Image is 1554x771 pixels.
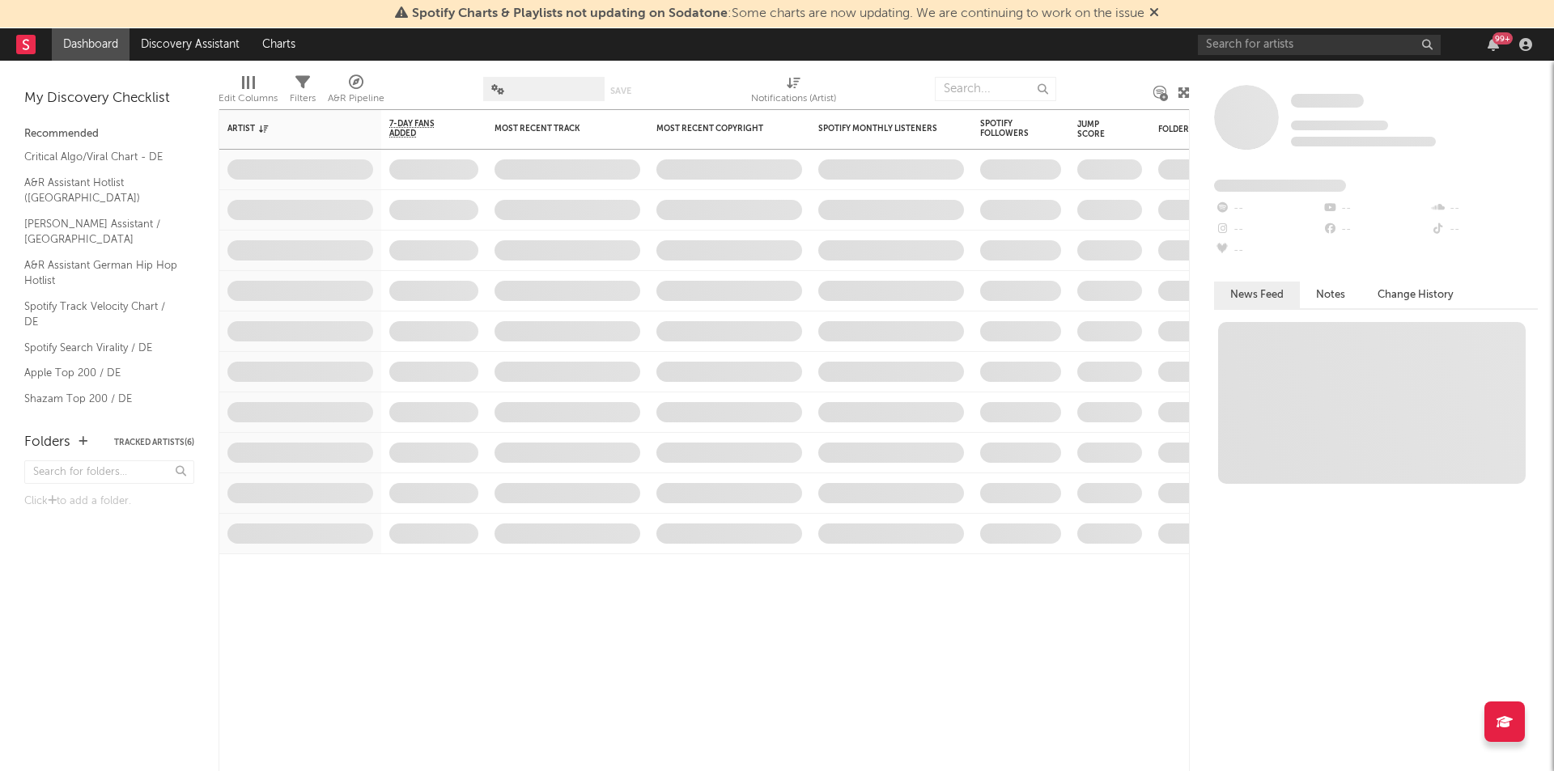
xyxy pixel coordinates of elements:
[751,89,836,108] div: Notifications (Artist)
[328,69,384,116] div: A&R Pipeline
[24,460,194,484] input: Search for folders...
[24,89,194,108] div: My Discovery Checklist
[1214,282,1300,308] button: News Feed
[751,69,836,116] div: Notifications (Artist)
[1198,35,1441,55] input: Search for artists
[219,89,278,108] div: Edit Columns
[24,339,178,357] a: Spotify Search Virality / DE
[1214,240,1322,261] div: --
[52,28,129,61] a: Dashboard
[251,28,307,61] a: Charts
[1492,32,1513,44] div: 99 +
[24,215,178,248] a: [PERSON_NAME] Assistant / [GEOGRAPHIC_DATA]
[24,492,194,511] div: Click to add a folder.
[610,87,631,95] button: Save
[980,119,1037,138] div: Spotify Followers
[935,77,1056,101] input: Search...
[24,390,178,408] a: Shazam Top 200 / DE
[1291,94,1364,108] span: Some Artist
[328,89,384,108] div: A&R Pipeline
[24,256,178,290] a: A&R Assistant German Hip Hop Hotlist
[1430,219,1538,240] div: --
[1214,219,1322,240] div: --
[1322,219,1429,240] div: --
[1149,7,1159,20] span: Dismiss
[24,298,178,331] a: Spotify Track Velocity Chart / DE
[24,364,178,382] a: Apple Top 200 / DE
[290,89,316,108] div: Filters
[656,124,778,133] div: Most Recent Copyright
[24,148,178,166] a: Critical Algo/Viral Chart - DE
[412,7,728,20] span: Spotify Charts & Playlists not updating on Sodatone
[1158,125,1280,134] div: Folders
[1488,38,1499,51] button: 99+
[1291,121,1388,130] span: Tracking Since: [DATE]
[114,438,194,447] button: Tracked Artists(6)
[1300,282,1361,308] button: Notes
[24,433,70,452] div: Folders
[1430,198,1538,219] div: --
[1361,282,1470,308] button: Change History
[1214,180,1346,192] span: Fans Added by Platform
[495,124,616,133] div: Most Recent Track
[1214,198,1322,219] div: --
[227,124,349,133] div: Artist
[290,69,316,116] div: Filters
[24,125,194,144] div: Recommended
[1291,93,1364,109] a: Some Artist
[1077,120,1118,139] div: Jump Score
[818,124,940,133] div: Spotify Monthly Listeners
[389,119,454,138] span: 7-Day Fans Added
[24,174,178,207] a: A&R Assistant Hotlist ([GEOGRAPHIC_DATA])
[412,7,1144,20] span: : Some charts are now updating. We are continuing to work on the issue
[219,69,278,116] div: Edit Columns
[129,28,251,61] a: Discovery Assistant
[1322,198,1429,219] div: --
[1291,137,1436,146] span: 0 fans last week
